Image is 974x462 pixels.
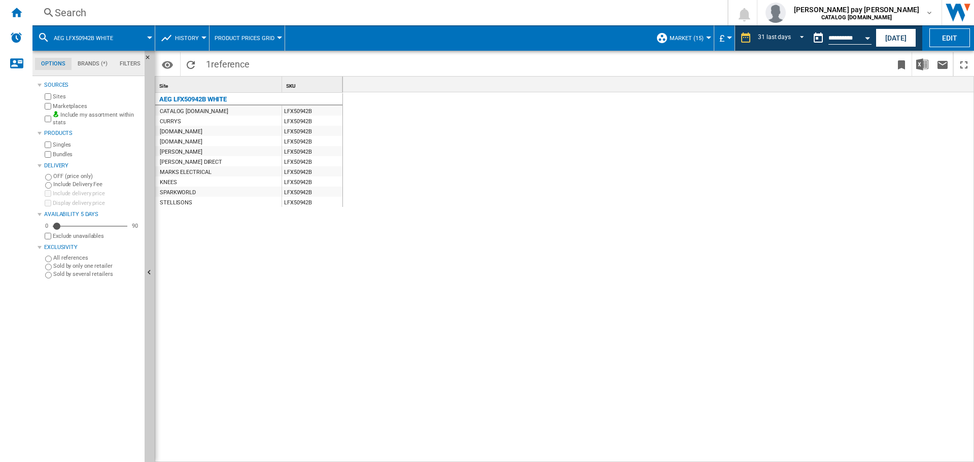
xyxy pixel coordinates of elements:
[215,35,274,42] span: Product prices grid
[53,232,141,240] label: Exclude unavailables
[912,52,932,76] button: Download in Excel
[160,137,202,147] div: [DOMAIN_NAME]
[808,28,828,48] button: md-calendar
[53,141,141,149] label: Singles
[53,102,141,110] label: Marketplaces
[656,25,709,51] div: Market (15)
[201,52,255,74] span: 1
[282,166,342,176] div: LFX50942B
[282,105,342,116] div: LFX50942B
[45,141,51,148] input: Singles
[175,35,199,42] span: History
[53,151,141,158] label: Bundles
[282,187,342,197] div: LFX50942B
[719,33,724,44] span: £
[44,162,141,170] div: Delivery
[10,31,22,44] img: alerts-logo.svg
[53,93,141,100] label: Sites
[44,81,141,89] div: Sources
[160,167,211,177] div: MARKS ELECTRICAL
[858,27,877,46] button: Open calendar
[160,188,196,198] div: SPARKWORLD
[53,111,59,117] img: mysite-bg-18x18.png
[670,35,704,42] span: Market (15)
[157,77,282,92] div: Sort None
[53,254,141,262] label: All references
[181,52,201,76] button: Reload
[929,28,970,47] button: Edit
[45,182,52,189] input: Include Delivery Fee
[670,25,709,51] button: Market (15)
[45,190,51,197] input: Include delivery price
[282,126,342,136] div: LFX50942B
[160,127,202,137] div: [DOMAIN_NAME]
[954,52,974,76] button: Maximize
[160,106,228,117] div: CATALOG [DOMAIN_NAME]
[821,14,892,21] b: CATALOG [DOMAIN_NAME]
[282,146,342,156] div: LFX50942B
[53,221,127,231] md-slider: Availability
[145,51,157,69] button: Hide
[758,33,791,41] div: 31 last days
[932,52,953,76] button: Send this report by email
[282,197,342,207] div: LFX50942B
[160,147,202,157] div: [PERSON_NAME]
[53,181,141,188] label: Include Delivery Fee
[794,5,919,15] span: [PERSON_NAME] pay [PERSON_NAME]
[129,222,141,230] div: 90
[44,210,141,219] div: Availability 5 Days
[757,30,808,47] md-select: REPORTS.WIZARD.STEPS.REPORT.STEPS.REPORT_OPTIONS.PERIOD: 31 last days
[714,25,735,51] md-menu: Currency
[160,198,192,208] div: STELLISONS
[160,177,177,188] div: KNEES
[175,25,204,51] button: History
[45,174,52,181] input: OFF (price only)
[159,83,168,89] span: Site
[53,199,141,207] label: Display delivery price
[766,3,786,23] img: profile.jpg
[45,264,52,270] input: Sold by only one retailer
[916,58,928,70] img: excel-24x24.png
[45,151,51,158] input: Bundles
[160,25,204,51] div: History
[53,111,141,127] label: Include my assortment within stats
[45,200,51,206] input: Display delivery price
[160,157,222,167] div: [PERSON_NAME] DIRECT
[45,256,52,262] input: All references
[45,233,51,239] input: Display delivery price
[282,116,342,126] div: LFX50942B
[44,129,141,137] div: Products
[282,156,342,166] div: LFX50942B
[38,25,150,51] div: AEG LFX50942B WHITE
[35,58,72,70] md-tab-item: Options
[45,103,51,110] input: Marketplaces
[157,77,282,92] div: Site Sort None
[282,176,342,187] div: LFX50942B
[808,25,874,51] div: This report is based on a date in the past.
[45,93,51,100] input: Sites
[159,93,227,105] div: AEG LFX50942B WHITE
[160,117,181,127] div: CURRYS
[53,262,141,270] label: Sold by only one retailer
[157,55,178,74] button: Options
[282,136,342,146] div: LFX50942B
[215,25,280,51] button: Product prices grid
[876,28,916,47] button: [DATE]
[53,270,141,278] label: Sold by several retailers
[43,222,51,230] div: 0
[72,58,114,70] md-tab-item: Brands (*)
[54,25,123,51] button: AEG LFX50942B WHITE
[211,59,250,69] span: reference
[55,6,701,20] div: Search
[891,52,912,76] button: Bookmark this report
[719,25,729,51] button: £
[45,113,51,125] input: Include my assortment within stats
[53,190,141,197] label: Include delivery price
[53,172,141,180] label: OFF (price only)
[284,77,342,92] div: SKU Sort None
[44,243,141,252] div: Exclusivity
[45,272,52,278] input: Sold by several retailers
[54,35,113,42] span: AEG LFX50942B WHITE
